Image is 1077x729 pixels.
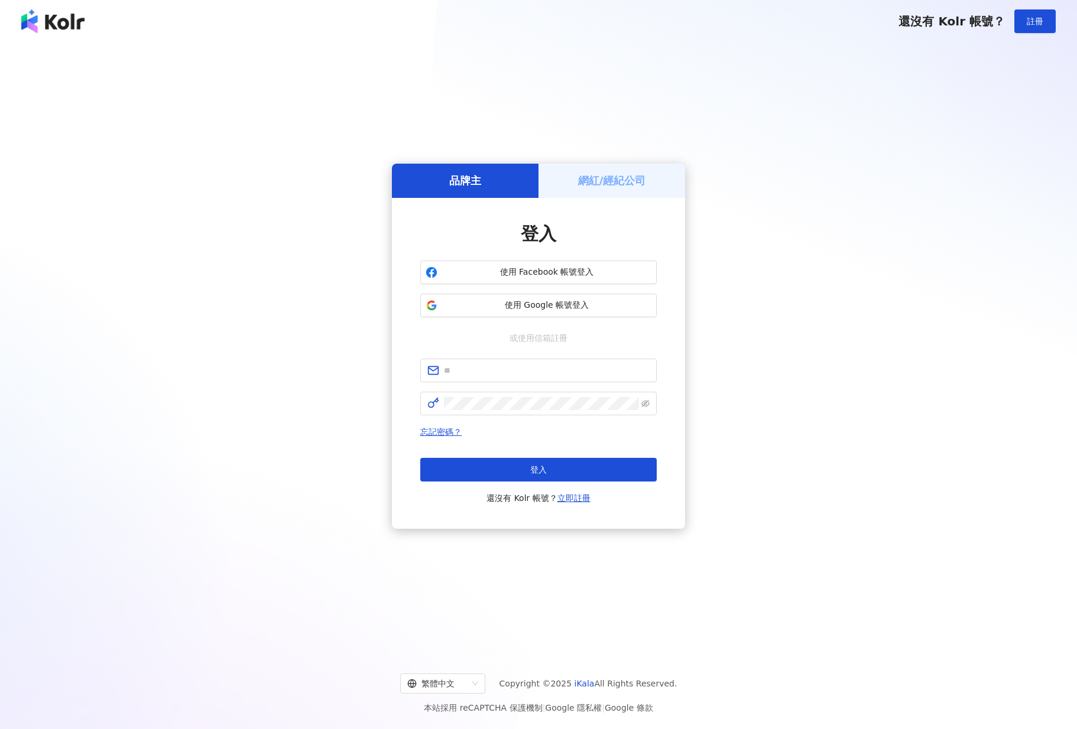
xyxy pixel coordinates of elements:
span: 註冊 [1027,17,1043,26]
span: eye-invisible [641,399,650,408]
h5: 網紅/經紀公司 [578,173,646,188]
span: 登入 [521,223,556,244]
span: | [602,703,605,712]
button: 使用 Facebook 帳號登入 [420,261,657,284]
button: 使用 Google 帳號登入 [420,294,657,317]
img: logo [21,9,85,33]
span: 或使用信箱註冊 [501,331,576,344]
span: | [543,703,546,712]
a: 忘記密碼？ [420,427,462,437]
div: 繁體中文 [407,674,468,693]
span: 使用 Google 帳號登入 [442,300,651,311]
a: iKala [575,679,595,688]
a: Google 隱私權 [545,703,602,712]
a: Google 條款 [605,703,653,712]
button: 註冊 [1014,9,1056,33]
button: 登入 [420,458,657,481]
span: Copyright © 2025 All Rights Reserved. [499,676,677,691]
span: 使用 Facebook 帳號登入 [442,266,651,278]
span: 還沒有 Kolr 帳號？ [486,491,591,505]
a: 立即註冊 [557,493,591,503]
span: 還沒有 Kolr 帳號？ [898,14,1005,28]
span: 本站採用 reCAPTCHA 保護機制 [424,701,653,715]
h5: 品牌主 [449,173,481,188]
span: 登入 [530,465,547,474]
